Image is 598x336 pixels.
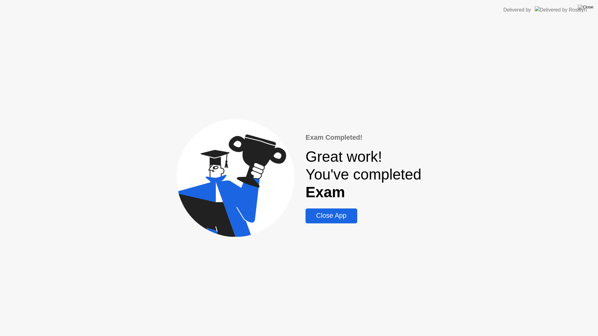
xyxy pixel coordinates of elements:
img: Close [578,5,593,10]
div: Exam Completed! [306,133,421,142]
b: Exam [306,184,345,200]
img: Delivered by Rosalyn [535,6,587,13]
div: Delivered by [503,6,531,14]
div: Close App [307,212,355,220]
button: Close App [306,208,357,223]
div: Great work! You've completed [306,148,421,201]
